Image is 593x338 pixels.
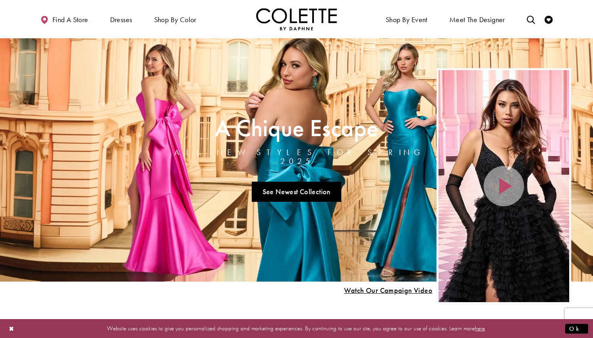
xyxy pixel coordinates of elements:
[58,323,535,334] p: Website uses cookies to give you personalized shopping and marketing experiences. By continuing t...
[156,178,437,205] ul: Slider Links
[5,321,19,336] button: Close Dialog
[384,8,430,30] span: Shop By Event
[449,16,505,24] span: Meet the designer
[252,182,341,202] a: See Newest Collection A Chique Escape All New Styles For Spring 2025
[154,16,196,24] span: Shop by color
[543,8,555,30] a: Check Wishlist
[256,8,337,30] a: Visit Home Page
[525,8,537,30] a: Toggle search
[386,16,428,24] span: Shop By Event
[110,16,132,24] span: Dresses
[152,8,198,30] span: Shop by color
[52,16,88,24] span: Find a store
[256,8,337,30] img: Colette by Daphne
[108,8,134,30] span: Dresses
[344,286,432,294] span: Play Slide #15 Video
[475,324,485,332] a: here
[38,8,90,30] a: Find a store
[447,8,507,30] a: Meet the designer
[565,323,588,334] button: Submit Dialog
